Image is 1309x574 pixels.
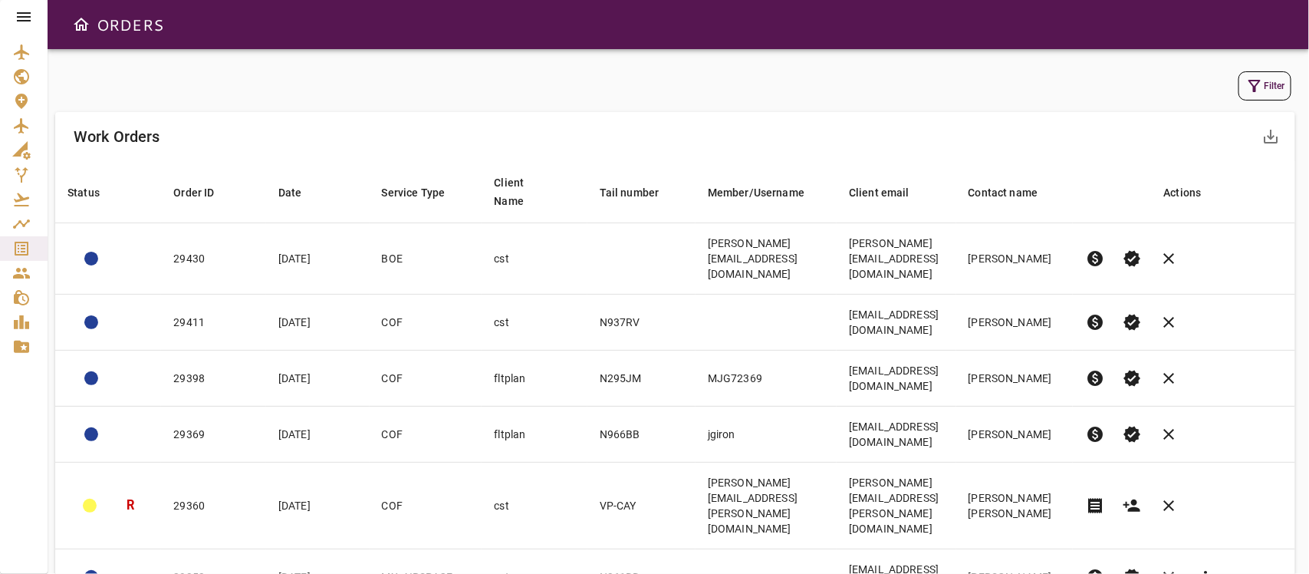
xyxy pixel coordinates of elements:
button: Cancel order [1150,360,1187,397]
button: Invoice order [1077,487,1113,524]
div: ACTION REQUIRED [84,315,98,329]
div: Date [278,183,302,202]
span: clear [1159,313,1178,332]
div: Tail number [600,183,659,202]
span: Client Name [494,173,574,210]
td: 29430 [161,223,266,295]
span: paid [1086,249,1104,268]
button: Set Permit Ready [1113,304,1150,341]
button: Pre-Invoice order [1077,416,1113,453]
div: Client Name [494,173,554,210]
td: [DATE] [266,407,370,463]
button: Export [1252,118,1289,155]
span: Tail number [600,183,679,202]
td: N295JM [587,351,696,407]
td: BOE [370,223,482,295]
td: [EMAIL_ADDRESS][DOMAIN_NAME] [837,351,955,407]
button: Cancel order [1150,304,1187,341]
div: Member/Username [708,183,804,202]
td: [PERSON_NAME] [956,295,1074,351]
div: Service Type [382,183,446,202]
td: COF [370,351,482,407]
td: [PERSON_NAME][EMAIL_ADDRESS][PERSON_NAME][DOMAIN_NAME] [837,463,955,549]
span: clear [1159,369,1178,388]
button: Pre-Invoice order [1077,304,1113,341]
span: paid [1086,425,1104,444]
span: verified [1123,425,1141,444]
td: fltplan [482,351,587,407]
span: Order ID [173,183,234,202]
td: N937RV [587,295,696,351]
button: Set Permit Ready [1113,240,1150,277]
span: clear [1159,425,1178,444]
td: jgiron [696,407,837,463]
td: [DATE] [266,223,370,295]
button: Set Permit Ready [1113,360,1150,397]
span: Member/Username [708,183,824,202]
h6: Work Orders [74,124,160,149]
td: [PERSON_NAME] [PERSON_NAME] [956,463,1074,549]
td: MJG72369 [696,351,837,407]
div: Client email [849,183,909,202]
td: [PERSON_NAME] [956,223,1074,295]
td: [EMAIL_ADDRESS][DOMAIN_NAME] [837,407,955,463]
td: COF [370,295,482,351]
button: Cancel order [1150,240,1187,277]
td: COF [370,463,482,549]
span: clear [1159,496,1178,515]
h3: R [127,496,134,514]
button: Cancel order [1150,487,1187,524]
span: paid [1086,313,1104,332]
td: [PERSON_NAME][EMAIL_ADDRESS][DOMAIN_NAME] [696,223,837,295]
td: cst [482,463,587,549]
td: 29360 [161,463,266,549]
div: Contact name [969,183,1038,202]
td: VP-CAY [587,463,696,549]
span: verified [1123,313,1141,332]
td: cst [482,223,587,295]
td: [PERSON_NAME][EMAIL_ADDRESS][DOMAIN_NAME] [837,223,955,295]
td: cst [482,295,587,351]
span: paid [1086,369,1104,388]
button: Set Permit Ready [1113,416,1150,453]
td: [PERSON_NAME] [956,407,1074,463]
td: [DATE] [266,463,370,549]
span: receipt [1086,496,1104,515]
div: ACTION REQUIRED [84,371,98,385]
button: Open drawer [66,9,97,40]
span: verified [1123,369,1141,388]
span: clear [1159,249,1178,268]
button: Create customer [1113,487,1150,524]
div: ADMIN [83,499,97,513]
td: N966BB [587,407,696,463]
span: Date [278,183,322,202]
span: Client email [849,183,929,202]
td: 29398 [161,351,266,407]
button: Cancel order [1150,416,1187,453]
button: Pre-Invoice order [1077,360,1113,397]
span: Contact name [969,183,1058,202]
div: Status [67,183,100,202]
h6: ORDERS [97,12,163,37]
span: Status [67,183,120,202]
button: Pre-Invoice order [1077,240,1113,277]
td: [EMAIL_ADDRESS][DOMAIN_NAME] [837,295,955,351]
td: [DATE] [266,351,370,407]
td: 29369 [161,407,266,463]
div: ADMIN [84,427,98,441]
td: [DATE] [266,295,370,351]
span: save_alt [1261,127,1280,146]
td: 29411 [161,295,266,351]
td: [PERSON_NAME] [956,351,1074,407]
span: Service Type [382,183,465,202]
td: fltplan [482,407,587,463]
button: Filter [1238,71,1291,101]
div: ACTION REQUIRED [84,252,98,266]
td: [PERSON_NAME][EMAIL_ADDRESS][PERSON_NAME][DOMAIN_NAME] [696,463,837,549]
td: COF [370,407,482,463]
span: verified [1123,249,1141,268]
div: Order ID [173,183,214,202]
